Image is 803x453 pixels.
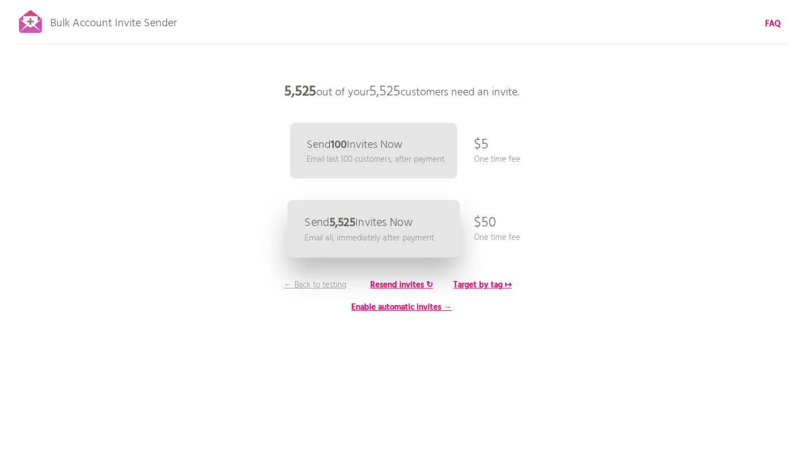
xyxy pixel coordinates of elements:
[304,217,413,229] p: Send Invites Now
[290,123,457,179] a: Send100Invites Now Email last 100 customers, after payment
[284,81,316,103] b: 5,525
[765,18,781,30] a: FAQ
[453,278,512,292] b: Target by tag ↦
[370,278,433,292] b: Resend invites ↻
[273,279,357,291] p: ← Back to testing
[288,200,460,258] a: Send5,525Invites Now Email all, immediately after payment
[307,153,444,166] p: Email last 100 customers, after payment
[351,301,452,314] b: Enable automatic invites →
[474,153,520,166] p: One time fee
[304,232,434,244] p: Email all, immediately after payment
[331,136,347,154] b: 100
[307,139,403,151] p: Send Invites Now
[474,206,496,240] p: $50
[474,232,520,244] p: One time fee
[50,7,177,35] p: Bulk Account Invite Sender
[765,17,781,31] b: FAQ
[474,128,488,162] p: $5
[369,81,400,103] span: 5,525
[330,214,355,232] b: 5,525
[234,75,569,109] p: out of your customers need an invite.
